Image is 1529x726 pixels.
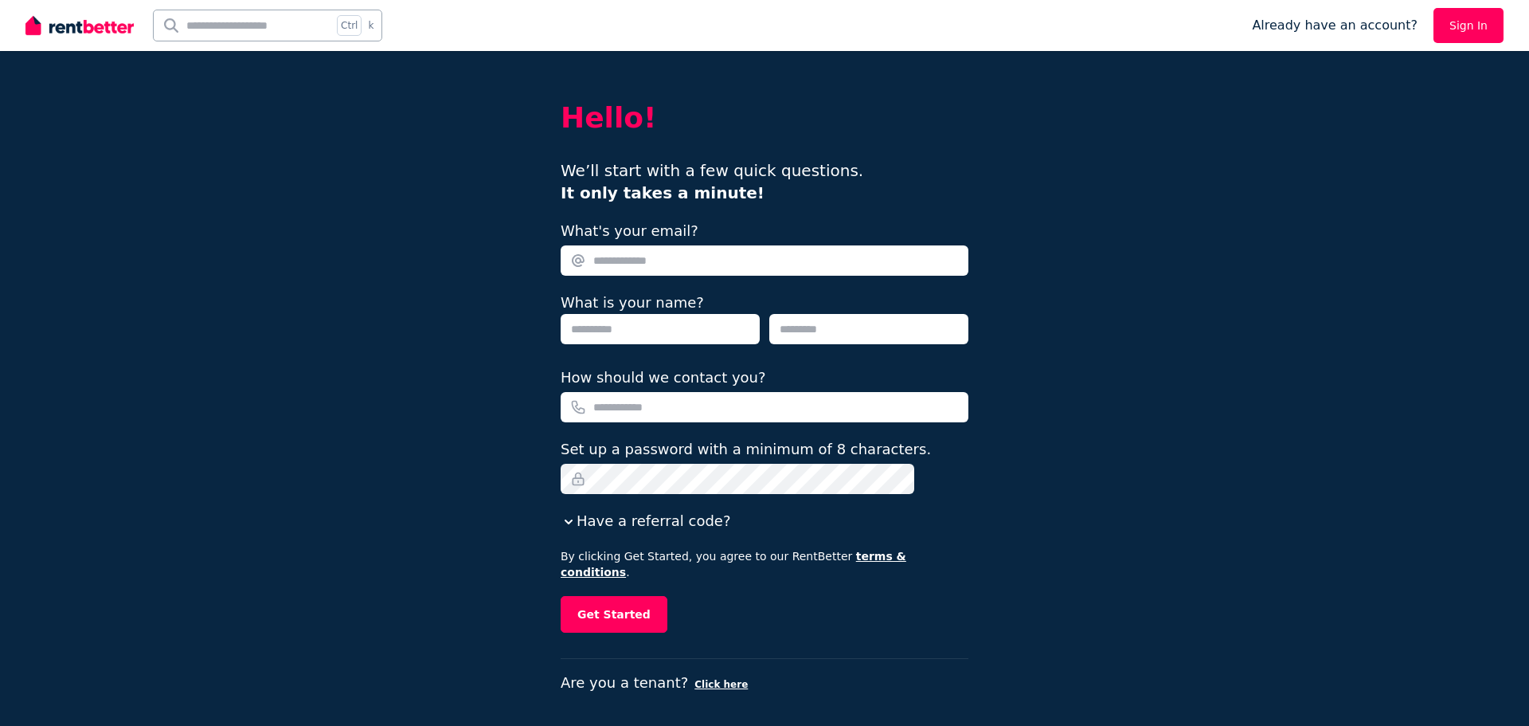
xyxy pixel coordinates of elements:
[694,678,748,691] button: Click here
[561,183,764,202] b: It only takes a minute!
[561,548,968,580] p: By clicking Get Started, you agree to our RentBetter .
[25,14,134,37] img: RentBetter
[1252,16,1418,35] span: Already have an account?
[1433,8,1504,43] a: Sign In
[561,510,730,532] button: Have a referral code?
[561,294,704,311] label: What is your name?
[561,102,968,134] h2: Hello!
[561,161,863,202] span: We’ll start with a few quick questions.
[561,672,968,694] p: Are you a tenant?
[337,15,362,36] span: Ctrl
[561,367,766,389] label: How should we contact you?
[368,19,373,32] span: k
[561,220,698,242] label: What's your email?
[561,596,667,633] button: Get Started
[561,438,931,461] label: Set up a password with a minimum of 8 characters.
